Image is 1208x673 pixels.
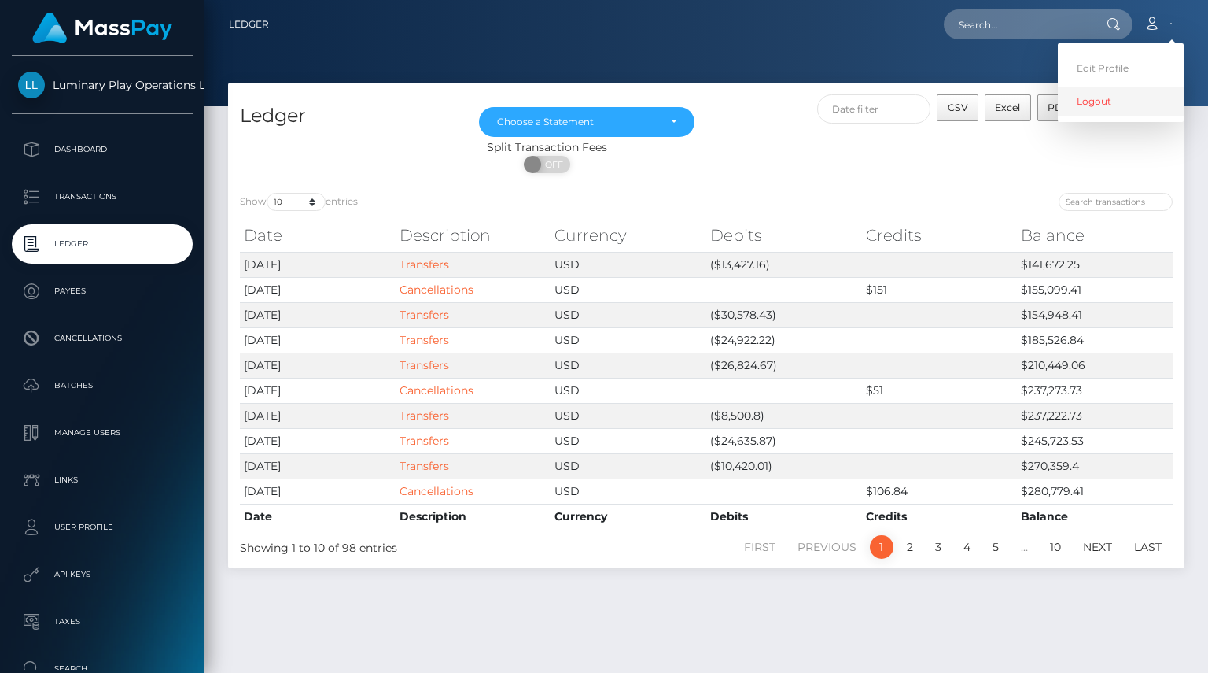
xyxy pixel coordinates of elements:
[12,413,193,453] a: Manage Users
[985,94,1031,121] button: Excel
[1017,353,1173,378] td: $210,449.06
[862,504,1018,529] th: Credits
[1017,277,1173,302] td: $155,099.41
[1059,193,1173,211] input: Search transactions
[240,252,396,277] td: [DATE]
[18,72,45,98] img: Luminary Play Operations Limited
[1017,252,1173,277] td: $141,672.25
[18,138,186,161] p: Dashboard
[240,504,396,529] th: Date
[12,272,193,311] a: Payees
[1017,403,1173,428] td: $237,222.73
[396,504,551,529] th: Description
[551,353,706,378] td: USD
[706,403,862,428] td: ($8,500.8)
[1017,378,1173,403] td: $237,273.73
[18,185,186,209] p: Transactions
[400,308,449,322] a: Transfers
[400,434,449,448] a: Transfers
[400,358,449,372] a: Transfers
[240,353,396,378] td: [DATE]
[240,534,615,557] div: Showing 1 to 10 of 98 entries
[240,479,396,504] td: [DATE]
[1058,54,1184,83] a: Edit Profile
[1017,220,1173,251] th: Balance
[551,327,706,353] td: USD
[817,94,931,124] input: Date filter
[862,277,1018,302] td: $151
[862,378,1018,403] td: $51
[1041,535,1070,559] a: 10
[18,516,186,539] p: User Profile
[984,535,1007,559] a: 5
[12,319,193,358] a: Cancellations
[12,177,193,216] a: Transactions
[400,409,449,423] a: Transfers
[400,484,473,498] a: Cancellations
[240,403,396,428] td: [DATE]
[870,535,893,559] a: 1
[240,277,396,302] td: [DATE]
[18,232,186,256] p: Ledger
[12,602,193,642] a: Taxes
[32,13,172,43] img: MassPay Logo
[396,220,551,251] th: Description
[1017,327,1173,353] td: $185,526.84
[18,610,186,634] p: Taxes
[955,535,979,559] a: 4
[551,378,706,403] td: USD
[240,220,396,251] th: Date
[400,383,473,398] a: Cancellations
[1017,504,1173,529] th: Balance
[898,535,922,559] a: 2
[400,257,449,272] a: Transfers
[551,504,706,529] th: Currency
[267,193,326,211] select: Showentries
[240,193,358,211] label: Show entries
[1017,479,1173,504] td: $280,779.41
[948,102,968,113] span: CSV
[12,508,193,547] a: User Profile
[706,504,862,529] th: Debits
[18,374,186,398] p: Batches
[995,102,1020,113] span: Excel
[12,78,193,92] span: Luminary Play Operations Limited
[240,302,396,327] td: [DATE]
[12,460,193,500] a: Links
[706,220,862,251] th: Debits
[706,302,862,327] td: ($30,578.43)
[862,479,1018,504] td: $106.84
[12,555,193,594] a: API Keys
[497,116,658,128] div: Choose a Statement
[12,130,193,169] a: Dashboard
[1074,535,1121,559] a: Next
[551,453,706,479] td: USD
[1037,94,1080,121] button: PDF
[1017,302,1173,327] td: $154,948.41
[937,94,978,121] button: CSV
[706,327,862,353] td: ($24,922.22)
[12,224,193,264] a: Ledger
[240,378,396,403] td: [DATE]
[240,453,396,479] td: [DATE]
[18,468,186,492] p: Links
[18,327,186,350] p: Cancellations
[551,479,706,504] td: USD
[240,102,455,130] h4: Ledger
[551,428,706,453] td: USD
[229,8,269,41] a: Ledger
[18,421,186,445] p: Manage Users
[532,156,572,173] span: OFF
[240,428,396,453] td: [DATE]
[400,459,449,473] a: Transfers
[706,353,862,378] td: ($26,824.67)
[551,302,706,327] td: USD
[706,453,862,479] td: ($10,420.01)
[706,252,862,277] td: ($13,427.16)
[551,252,706,277] td: USD
[12,366,193,405] a: Batches
[479,107,694,137] button: Choose a Statement
[862,220,1018,251] th: Credits
[400,283,473,297] a: Cancellations
[1125,535,1170,559] a: Last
